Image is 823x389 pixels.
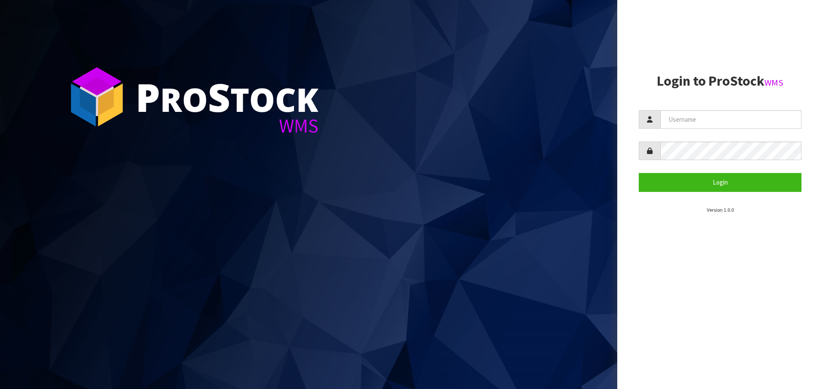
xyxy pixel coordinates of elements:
small: WMS [764,77,783,88]
div: WMS [136,116,319,136]
input: Username [660,110,801,129]
button: Login [639,173,801,191]
small: Version 1.0.0 [707,207,734,213]
div: ro tock [136,77,319,116]
span: P [136,71,160,123]
h2: Login to ProStock [639,74,801,89]
span: S [208,71,230,123]
img: ProStock Cube [65,65,129,129]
